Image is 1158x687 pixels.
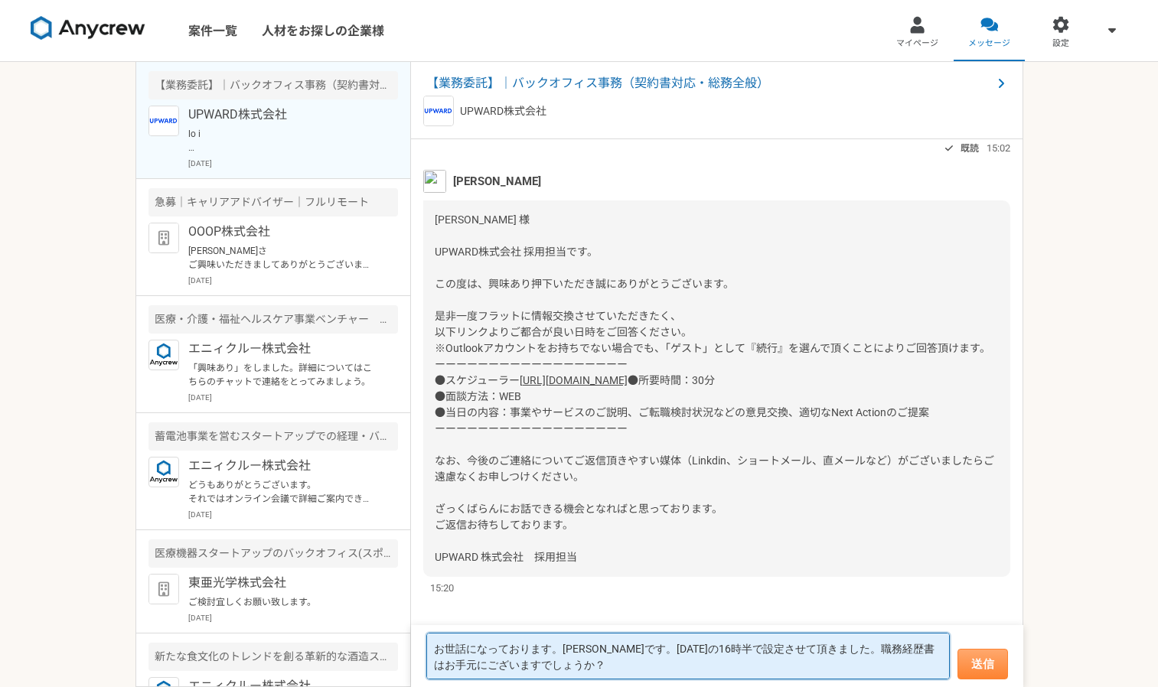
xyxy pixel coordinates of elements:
[430,581,454,595] span: 15:20
[188,392,398,403] p: [DATE]
[426,633,950,679] textarea: お世話になっております。[PERSON_NAME]です。[DATE]の16時半で設定させて頂きました。職務経歴書はお手元にございますでしょうか？
[188,158,398,169] p: [DATE]
[148,71,398,99] div: 【業務委託】｜バックオフィス事務（契約書対応・総務全般）
[188,244,377,272] p: [PERSON_NAME]さ ご興味いただきましてありがとうございます。 HR領域でのCA/RAやスカウトなどのご経験はございますか？
[148,106,179,136] img: icon_1760428763774.png
[188,106,377,124] p: UPWARD株式会社
[148,643,398,671] div: 新たな食文化のトレンドを創る革新的な酒造スタートップ コーポレート責任者
[148,340,179,370] img: logo_text_blue_01.png
[31,16,145,41] img: 8DqYSo04kwAAAAASUVORK5CYII=
[423,96,454,126] img: icon_1760428763774.png
[957,649,1008,679] button: 送信
[188,275,398,286] p: [DATE]
[435,213,990,386] span: [PERSON_NAME] 様 UPWARD株式会社 採用担当です。 この度は、興味あり押下いただき誠にありがとうございます。 是非一度フラットに情報交換させていただきたく、 以下リンクよりご都...
[188,478,377,506] p: どうもありがとうございます。 それではオンライン会議で詳細ご案内できればと思いますので、以下URLより日時をご指定いただけますと幸いです。 [URL][DOMAIN_NAME] 何卒よろしくお願...
[188,361,377,389] p: 「興味あり」をしました。詳細についてはこちらのチャットで連絡をとってみましょう。
[188,127,377,155] p: lo i DOLORSitam consec。 adip、elitseddoeiusmodtempor。 incididuntutlaboreetdo、 magnaaliquaenimadmin...
[148,422,398,451] div: 蓄電池事業を営むスタートアップでの経理・バックオフィス担当
[453,173,541,190] span: [PERSON_NAME]
[188,612,398,624] p: [DATE]
[460,103,546,119] p: UPWARD株式会社
[148,188,398,217] div: 急募｜キャリアアドバイザー｜フルリモート
[148,223,179,253] img: default_org_logo-42cde973f59100197ec2c8e796e4974ac8490bb5b08a0eb061ff975e4574aa76.png
[148,574,179,604] img: default_org_logo-42cde973f59100197ec2c8e796e4974ac8490bb5b08a0eb061ff975e4574aa76.png
[148,457,179,487] img: logo_text_blue_01.png
[188,340,377,358] p: エニィクルー株式会社
[896,37,938,50] span: マイページ
[435,374,994,563] span: ●所要時間：30分 ●面談方法：WEB ●当日の内容：事業やサービスのご説明、ご転職検討状況などの意見交換、適切なNext Actionのご提案 ーーーーーーーーーーーーーーーーーー なお、今後...
[423,170,446,193] img: unnamed.png
[148,305,398,334] div: 医療・介護・福祉ヘルスケア事業ベンチャー バックオフィス（総務・経理）
[968,37,1010,50] span: メッセージ
[188,509,398,520] p: [DATE]
[188,574,377,592] p: 東亜光学株式会社
[961,139,979,158] span: 既読
[148,539,398,568] div: 医療機器スタートアップのバックオフィス(スポット、週1から可)
[188,457,377,475] p: エニィクルー株式会社
[426,74,992,93] span: 【業務委託】｜バックオフィス事務（契約書対応・総務全般）
[987,141,1010,155] span: 15:02
[1052,37,1069,50] span: 設定
[188,223,377,241] p: OOOP株式会社
[188,595,377,609] p: ご検討宜しくお願い致します。
[520,374,628,386] a: [URL][DOMAIN_NAME]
